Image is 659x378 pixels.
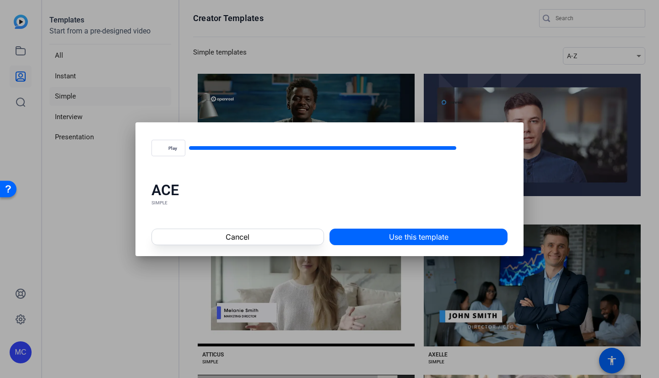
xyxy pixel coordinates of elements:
button: Use this template [329,229,508,245]
div: ACE [151,181,508,199]
span: Use this template [389,231,448,242]
button: Play [151,140,185,156]
button: Mute [460,137,482,159]
button: Fullscreen [486,137,508,159]
span: Play [168,146,177,151]
div: SIMPLE [151,199,508,207]
span: Cancel [226,231,249,242]
button: Cancel [151,229,324,245]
